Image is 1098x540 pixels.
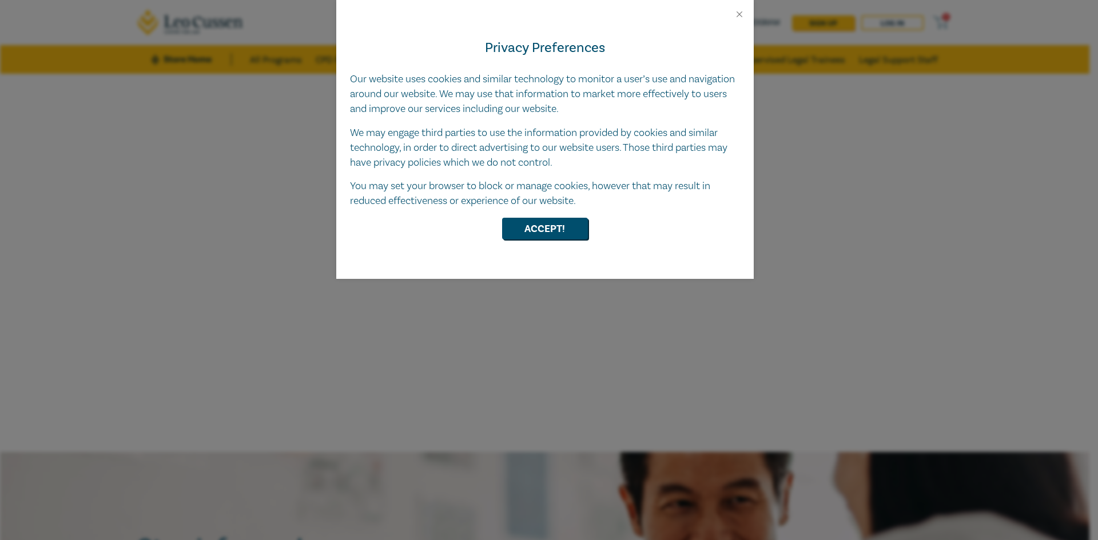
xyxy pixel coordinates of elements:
p: Our website uses cookies and similar technology to monitor a user’s use and navigation around our... [350,72,740,117]
button: Accept! [502,218,588,239]
h4: Privacy Preferences [350,38,740,58]
button: Close [734,9,745,19]
p: We may engage third parties to use the information provided by cookies and similar technology, in... [350,126,740,170]
p: You may set your browser to block or manage cookies, however that may result in reduced effective... [350,179,740,209]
